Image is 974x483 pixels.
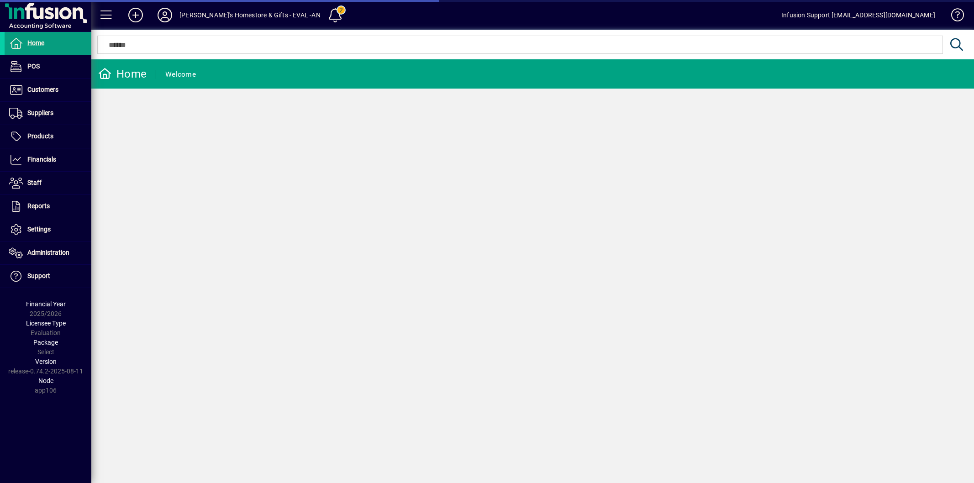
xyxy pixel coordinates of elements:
[150,7,179,23] button: Profile
[179,8,321,22] div: [PERSON_NAME]'s Homestore & Gifts - EVAL -AN
[27,63,40,70] span: POS
[781,8,935,22] div: Infusion Support [EMAIL_ADDRESS][DOMAIN_NAME]
[26,300,66,308] span: Financial Year
[98,67,147,81] div: Home
[27,272,50,279] span: Support
[35,358,57,365] span: Version
[27,86,58,93] span: Customers
[27,109,53,116] span: Suppliers
[38,377,53,384] span: Node
[121,7,150,23] button: Add
[27,226,51,233] span: Settings
[27,179,42,186] span: Staff
[5,125,91,148] a: Products
[5,172,91,194] a: Staff
[5,195,91,218] a: Reports
[27,249,69,256] span: Administration
[5,55,91,78] a: POS
[27,132,53,140] span: Products
[5,241,91,264] a: Administration
[5,79,91,101] a: Customers
[5,102,91,125] a: Suppliers
[27,202,50,210] span: Reports
[5,265,91,288] a: Support
[33,339,58,346] span: Package
[27,39,44,47] span: Home
[5,218,91,241] a: Settings
[27,156,56,163] span: Financials
[165,67,196,82] div: Welcome
[5,148,91,171] a: Financials
[26,320,66,327] span: Licensee Type
[944,2,963,31] a: Knowledge Base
